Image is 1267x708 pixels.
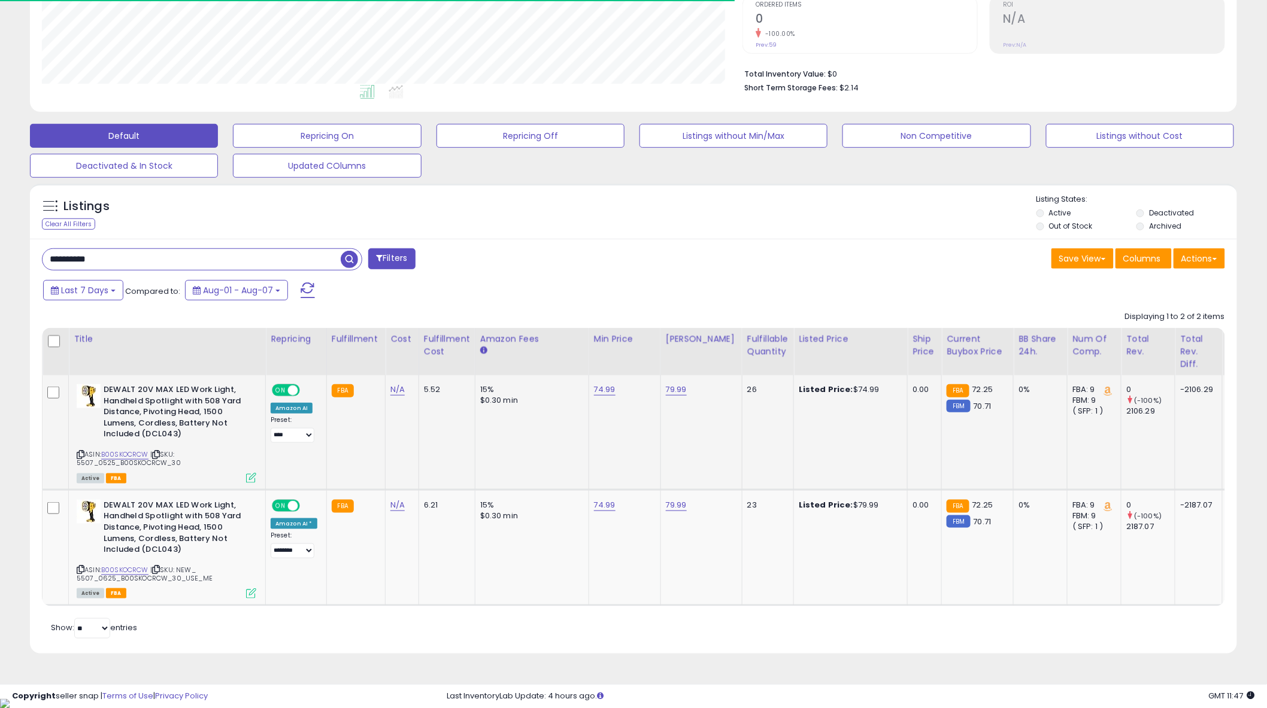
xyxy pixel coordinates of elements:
span: ON [273,385,288,396]
span: | SKU: 5507_0525_B00SKOCRCW_30 [77,449,181,467]
b: Total Inventory Value: [744,69,826,79]
div: Last InventoryLab Update: 4 hours ago. [447,691,1255,702]
button: Default [30,124,218,148]
small: FBA [332,384,354,397]
b: Listed Price: [799,384,853,395]
b: Short Term Storage Fees: [744,83,838,93]
button: Last 7 Days [43,280,123,300]
div: 2187.07 [1126,521,1175,532]
button: Repricing Off [437,124,625,148]
div: Fulfillment Cost [424,333,470,358]
span: 72.25 [972,384,993,395]
div: 0% [1019,500,1058,511]
h5: Listings [63,198,110,215]
span: Ordered Items [756,2,977,8]
div: 0% [1019,384,1058,395]
span: Compared to: [125,285,180,297]
h2: 0 [756,12,977,28]
small: (-100%) [1134,511,1162,521]
span: Last 7 Days [61,284,108,296]
div: Total Rev. Diff. [1180,333,1217,370]
img: 41y9T4cebVL._SL40_.jpg [77,500,101,524]
button: Aug-01 - Aug-07 [185,280,288,300]
span: 70.71 [974,400,992,412]
span: All listings currently available for purchase on Amazon [77,473,104,484]
div: FBM: 9 [1072,395,1112,406]
div: ( SFP: 1 ) [1072,406,1112,417]
div: -2106.29 [1180,384,1213,395]
span: FBA [106,473,126,484]
span: | SKU: NEW_ 5507_0625_B00SKOCRCW_30_USE_ME [77,565,213,583]
button: Repricing On [233,124,421,148]
span: Columns [1123,253,1161,265]
div: Displaying 1 to 2 of 2 items [1125,311,1225,323]
button: Updated COlumns [233,154,421,178]
div: BB Share 24h. [1019,333,1062,358]
div: $0.30 min [480,511,580,521]
div: 2106.29 [1126,406,1175,417]
div: -2187.07 [1180,500,1213,511]
span: Show: entries [51,622,137,633]
li: $0 [744,66,1216,80]
span: OFF [298,500,317,511]
button: Filters [368,248,415,269]
div: Amazon AI [271,403,313,414]
label: Out of Stock [1049,221,1093,231]
a: 79.99 [666,499,687,511]
a: N/A [390,384,405,396]
div: 26 [747,384,784,395]
a: N/A [390,499,405,511]
div: ASIN: [77,500,256,597]
button: Actions [1174,248,1225,269]
b: Listed Price: [799,499,853,511]
a: 74.99 [594,499,616,511]
img: 41y9T4cebVL._SL40_.jpg [77,384,101,408]
label: Archived [1149,221,1181,231]
div: $0.30 min [480,395,580,406]
div: ( SFP: 1 ) [1072,521,1112,532]
a: Privacy Policy [155,690,208,701]
label: Deactivated [1149,208,1194,218]
small: FBA [947,500,969,513]
div: 5.52 [424,384,466,395]
div: Listed Price [799,333,902,345]
div: Cost [390,333,414,345]
button: Columns [1116,248,1172,269]
button: Listings without Cost [1046,124,1234,148]
div: FBM: 9 [1072,511,1112,521]
small: -100.00% [761,29,795,38]
div: Min Price [594,333,656,345]
span: $2.14 [839,82,859,93]
span: 70.71 [974,516,992,527]
div: Preset: [271,416,317,443]
span: OFF [298,385,317,396]
div: Amazon AI * [271,518,317,529]
span: 72.25 [972,499,993,511]
div: 15% [480,500,580,511]
p: Listing States: [1036,194,1237,205]
span: All listings currently available for purchase on Amazon [77,588,104,598]
div: Repricing [271,333,322,345]
div: seller snap | | [12,691,208,702]
small: Prev: 59 [756,41,777,48]
div: Preset: [271,531,317,558]
b: DEWALT 20V MAX LED Work Light, Handheld Spotlight with 508 Yard Distance, Pivoting Head, 1500 Lum... [104,384,249,443]
span: FBA [106,588,126,598]
div: FBA: 9 [1072,384,1112,395]
a: 74.99 [594,384,616,396]
button: Save View [1051,248,1114,269]
span: Aug-01 - Aug-07 [203,284,273,296]
div: Fulfillable Quantity [747,333,789,358]
strong: Copyright [12,690,56,701]
label: Active [1049,208,1071,218]
span: ON [273,500,288,511]
div: 23 [747,500,784,511]
div: Title [74,333,260,345]
div: ASIN: [77,384,256,482]
a: B00SKOCRCW [101,449,148,460]
div: Amazon Fees [480,333,584,345]
div: Clear All Filters [42,218,95,230]
div: $79.99 [799,500,898,511]
span: ROI [1003,2,1224,8]
small: (-100%) [1134,396,1162,405]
